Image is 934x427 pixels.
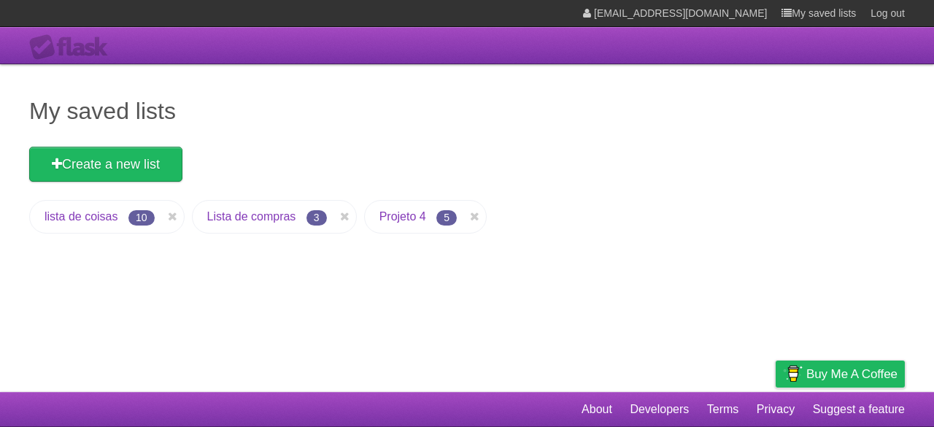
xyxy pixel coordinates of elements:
a: Buy me a coffee [776,361,905,388]
h1: My saved lists [29,93,905,128]
a: Privacy [757,396,795,423]
span: 10 [128,210,155,226]
a: Projeto 4 [379,210,426,223]
a: lista de coisas [45,210,118,223]
a: Lista de compras [207,210,296,223]
a: Suggest a feature [813,396,905,423]
span: 3 [306,210,327,226]
img: Buy me a coffee [783,361,803,386]
span: 5 [436,210,457,226]
a: About [582,396,612,423]
a: Developers [630,396,689,423]
a: Terms [707,396,739,423]
span: Buy me a coffee [806,361,898,387]
div: Flask [29,34,117,61]
a: Create a new list [29,147,182,182]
